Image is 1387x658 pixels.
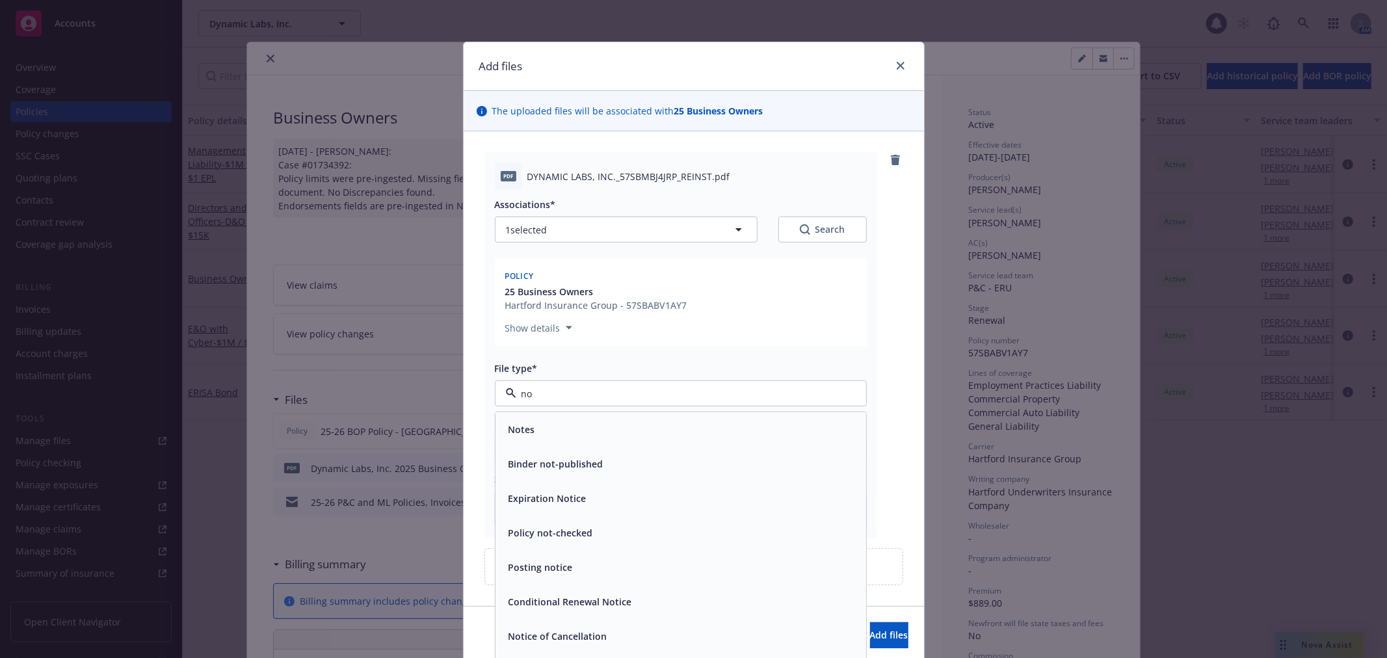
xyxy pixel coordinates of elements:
button: Expiration Notice [509,492,587,505]
button: Notes [509,423,535,436]
button: Binder not-published [509,457,603,471]
button: Policy not-checked [509,526,593,540]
